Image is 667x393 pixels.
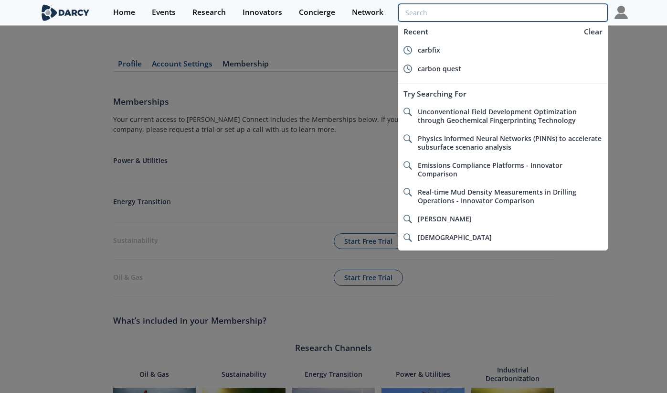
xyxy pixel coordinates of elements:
[403,161,412,170] img: icon
[418,233,492,242] span: [DEMOGRAPHIC_DATA]
[418,161,562,178] span: Emissions Compliance Platforms - Innovator Comparison
[418,214,472,223] span: [PERSON_NAME]
[299,9,335,16] div: Concierge
[581,26,606,37] div: Clear
[40,4,92,21] img: logo-wide.svg
[192,9,226,16] div: Research
[352,9,383,16] div: Network
[403,65,412,73] img: icon
[398,85,607,103] div: Try Searching For
[418,187,576,205] span: Real-time Mud Density Measurements in Drilling Operations - Innovator Comparison
[398,23,579,41] div: Recent
[403,108,412,116] img: icon
[418,134,602,152] span: Physics Informed Neural Networks (PINNs) to accelerate subsurface scenario analysis
[398,4,607,22] input: Advanced Search
[418,45,440,55] span: carbfix
[243,9,282,16] div: Innovators
[403,215,412,223] img: icon
[403,46,412,55] img: icon
[113,9,135,16] div: Home
[403,134,412,143] img: icon
[614,6,628,19] img: Profile
[152,9,176,16] div: Events
[418,107,577,125] span: Unconventional Field Development Optimization through Geochemical Fingerprinting Technology
[418,64,461,73] span: carbon quest
[403,233,412,242] img: icon
[403,188,412,196] img: icon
